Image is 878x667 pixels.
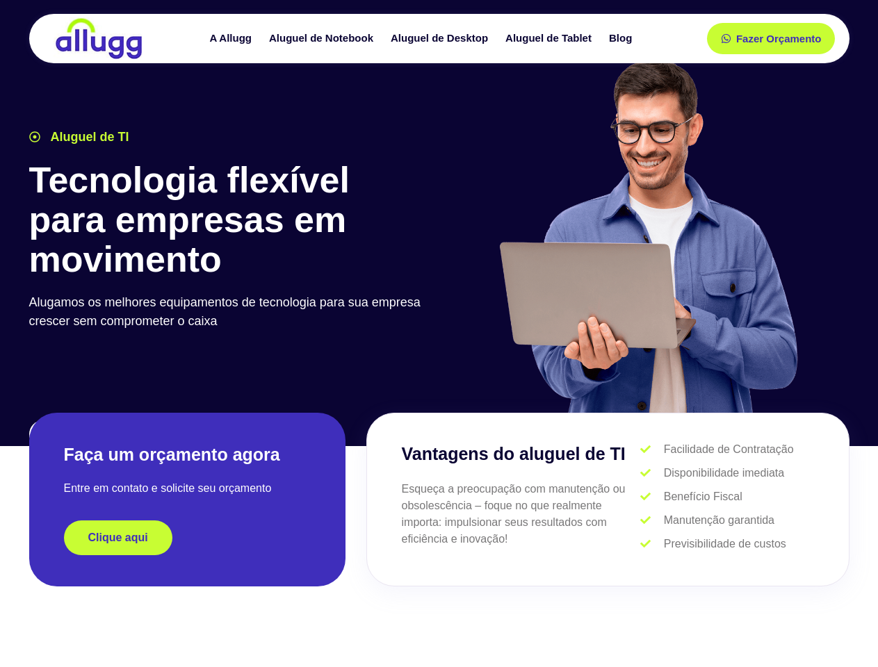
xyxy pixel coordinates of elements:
a: A Allugg [202,26,262,51]
iframe: Chat Widget [808,600,878,667]
p: Entre em contato e solicite seu orçamento [64,480,311,497]
img: locação de TI é Allugg [54,17,144,60]
span: Benefício Fiscal [660,488,742,505]
a: Fazer Orçamento [707,23,836,54]
span: Clique aqui [88,532,148,543]
span: Previsibilidade de custos [660,536,786,552]
span: Facilidade de Contratação [660,441,794,458]
a: Blog [602,26,642,51]
h2: Faça um orçamento agora [64,443,311,466]
h1: Tecnologia flexível para empresas em movimento [29,160,432,280]
span: Fazer Orçamento [736,33,822,44]
a: Aluguel de Tablet [498,26,602,51]
p: Alugamos os melhores equipamentos de tecnologia para sua empresa crescer sem comprometer o caixa [29,293,432,331]
span: Aluguel de TI [47,128,129,147]
p: Esqueça a preocupação com manutenção ou obsolescência – foque no que realmente importa: impulsion... [402,481,641,547]
span: Disponibilidade imediata [660,465,784,481]
a: Clique aqui [64,520,172,555]
a: Aluguel de Notebook [262,26,384,51]
a: Aluguel de Desktop [384,26,498,51]
img: aluguel de ti para startups [494,58,801,413]
h3: Vantagens do aluguel de TI [402,441,641,468]
span: Manutenção garantida [660,512,774,529]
